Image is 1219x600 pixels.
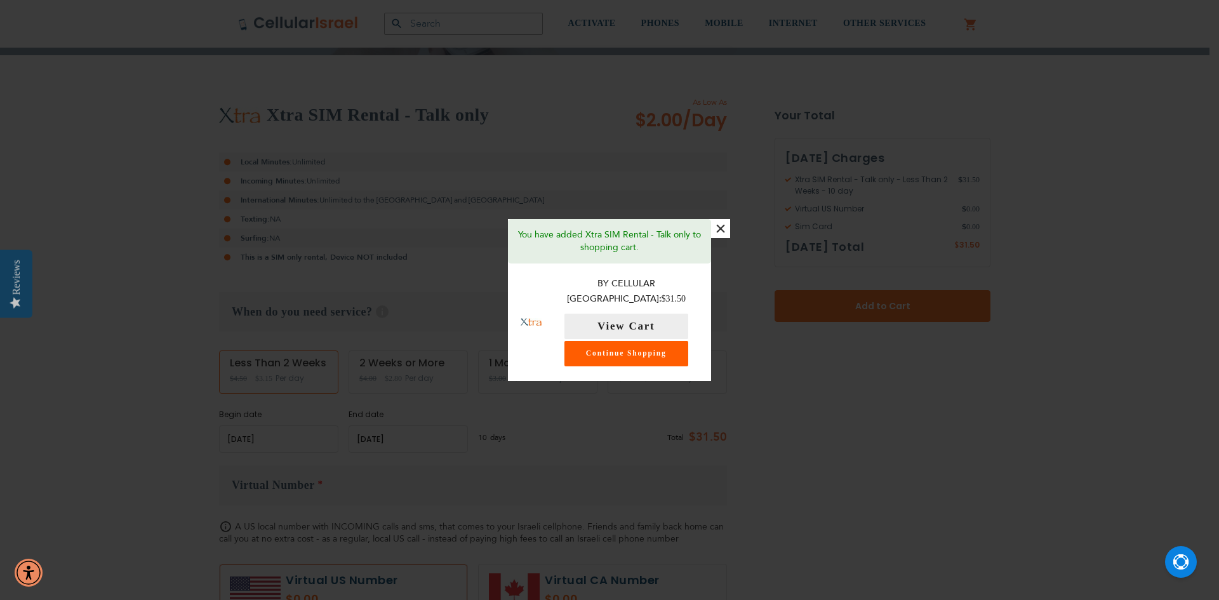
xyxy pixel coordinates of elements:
[711,219,730,238] button: ×
[517,229,702,254] p: You have added Xtra SIM Rental - Talk only to shopping cart.
[564,341,688,366] a: Continue Shopping
[554,276,699,307] p: By Cellular [GEOGRAPHIC_DATA]:
[15,559,43,587] div: Accessibility Menu
[662,294,686,303] span: $31.50
[11,260,22,295] div: Reviews
[564,314,688,339] button: View Cart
